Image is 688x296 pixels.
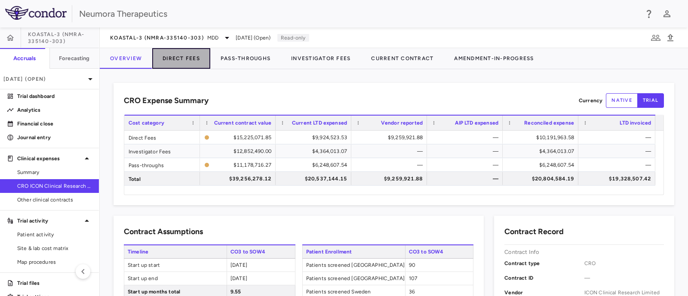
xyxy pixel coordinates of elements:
[359,172,423,186] div: $9,259,921.88
[124,144,200,158] div: Investigator Fees
[524,120,574,126] span: Reconciled expense
[510,131,574,144] div: $10,191,963.58
[303,259,405,272] span: Patients screened [GEOGRAPHIC_DATA]
[208,172,271,186] div: $39,256,278.12
[586,131,651,144] div: —
[17,244,92,252] span: Site & lab cost matrix
[510,158,574,172] div: $6,248,607.54
[100,48,152,69] button: Overview
[504,226,564,238] h6: Contract Record
[359,131,423,144] div: $9,259,921.88
[303,272,405,285] span: Patients screened [GEOGRAPHIC_DATA]
[17,120,92,128] p: Financial close
[17,258,92,266] span: Map procedures
[579,97,602,104] p: Currency
[152,48,210,69] button: Direct Fees
[124,158,200,171] div: Pass-throughs
[359,158,423,172] div: —
[59,55,90,62] h6: Forecasting
[124,95,209,107] h6: CRO Expense Summary
[435,172,498,186] div: —
[584,259,664,267] span: CRO
[79,7,638,20] div: Neumora Therapeutics
[3,75,85,83] p: [DATE] (Open)
[124,226,203,238] h6: Contract Assumptions
[124,259,227,272] span: Start up start
[381,120,423,126] span: Vendor reported
[227,245,295,258] span: CO3 to SOW4
[17,168,92,176] span: Summary
[359,144,423,158] div: —
[213,158,271,172] div: $11,178,716.27
[5,6,67,20] img: logo-full-SnFGN8VE.png
[405,245,473,258] span: CO3 to SOW4
[281,48,361,69] button: Investigator Fees
[435,158,498,172] div: —
[435,144,498,158] div: —
[13,55,36,62] h6: Accruals
[455,120,498,126] span: AIP LTD expensed
[361,48,444,69] button: Current Contract
[283,131,347,144] div: $9,924,523.53
[124,131,200,144] div: Direct Fees
[230,275,247,281] span: [DATE]
[124,172,200,185] div: Total
[124,272,227,285] span: Start up end
[230,289,241,295] span: 9.55
[444,48,544,69] button: Amendment-In-Progress
[409,275,417,281] span: 107
[17,196,92,204] span: Other clinical contracts
[409,262,415,268] span: 90
[129,120,164,126] span: Cost category
[17,217,82,225] p: Trial activity
[510,144,574,158] div: $4,364,013.07
[17,279,92,287] p: Trial files
[302,245,405,258] span: Patient Enrollment
[110,34,204,41] span: KOASTAL-3 (NMRA-335140-303)
[586,144,651,158] div: —
[435,131,498,144] div: —
[409,289,415,295] span: 36
[28,31,99,45] span: KOASTAL-3 (NMRA-335140-303)
[214,120,271,126] span: Current contract value
[292,120,347,126] span: Current LTD expensed
[586,172,651,186] div: $19,328,507.42
[208,144,271,158] div: $12,852,490.00
[17,134,92,141] p: Journal entry
[17,106,92,114] p: Analytics
[17,182,92,190] span: CRO ICON Clinical Research Limited
[584,274,664,282] span: —
[17,92,92,100] p: Trial dashboard
[213,131,271,144] div: $15,225,071.85
[283,144,347,158] div: $4,364,013.07
[283,158,347,172] div: $6,248,607.54
[504,274,584,282] p: Contract ID
[510,172,574,186] div: $20,804,584.19
[207,34,218,42] span: MDD
[504,248,539,256] p: Contract Info
[204,159,271,171] span: The contract record and uploaded budget values do not match. Please review the contract record an...
[17,231,92,238] span: Patient activity
[606,93,638,108] button: native
[204,131,271,143] span: The contract record and uploaded budget values do not match. Please review the contract record an...
[504,259,584,267] p: Contract type
[620,120,651,126] span: LTD invoiced
[586,158,651,172] div: —
[124,245,227,258] span: Timeline
[17,155,82,162] p: Clinical expenses
[236,34,270,42] span: [DATE] (Open)
[283,172,347,186] div: $20,537,144.15
[637,93,664,108] button: trial
[210,48,281,69] button: Pass-Throughs
[277,34,309,42] p: Read-only
[230,262,247,268] span: [DATE]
